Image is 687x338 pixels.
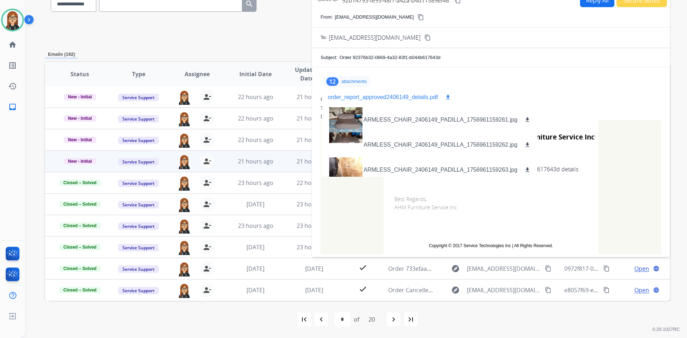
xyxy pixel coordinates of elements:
mat-icon: navigate_next [389,315,398,324]
span: [EMAIL_ADDRESS][DOMAIN_NAME] [467,264,541,273]
span: Closed – Solved [59,201,101,207]
span: 21 hours ago [297,136,332,144]
span: 21 hours ago [297,114,332,122]
div: of [354,315,359,324]
mat-icon: navigate_before [317,315,326,324]
span: New - Initial [64,94,96,100]
span: Closed – Solved [59,180,101,186]
td: Copyright © 2017 Service Technologies Inc | All Rights Reserved. [394,243,588,249]
p: ARMLESS_CHAIR_2406149_PADILLA_1756961159261.jpg [364,116,517,124]
mat-icon: content_copy [603,265,610,272]
mat-icon: check [359,285,367,293]
p: From: [321,14,333,21]
span: Service Support [118,94,159,101]
mat-icon: inbox [8,103,17,111]
div: From: [321,96,661,103]
span: [DATE] [305,265,323,273]
span: Assignee [185,70,210,78]
img: agent-avatar [177,111,191,126]
mat-icon: download [524,167,531,173]
img: agent-avatar [177,219,191,234]
mat-icon: download [524,142,531,148]
p: [EMAIL_ADDRESS][DOMAIN_NAME] [335,14,414,21]
p: To: [321,34,327,41]
p: 0.20.1027RC [652,325,680,334]
mat-icon: content_copy [603,287,610,293]
img: agent-avatar [177,176,191,191]
mat-icon: history [8,82,17,90]
span: Closed – Solved [59,222,101,229]
p: Subject: [321,54,337,61]
p: attachments [341,79,367,84]
img: agent-avatar [177,133,191,148]
img: agent-avatar [177,197,191,212]
span: Initial Date [239,70,272,78]
mat-icon: person_remove [203,243,211,251]
td: Best Regards, AHM Furniture Service Inc [384,184,598,235]
mat-icon: explore [451,264,460,273]
mat-icon: home [8,40,17,49]
mat-icon: download [445,94,451,101]
span: Open [634,286,649,294]
mat-icon: person_remove [203,157,211,166]
span: [DATE] [247,286,264,294]
span: [DATE] [247,200,264,208]
img: agent-avatar [177,90,191,105]
span: Service Support [118,265,159,273]
span: [EMAIL_ADDRESS][DOMAIN_NAME] [329,33,420,42]
div: 20 [363,312,381,327]
span: New - Initial [64,158,96,165]
mat-icon: language [653,287,659,293]
span: Service Support [118,158,159,166]
span: 22 hours ago [238,114,273,122]
mat-icon: person_remove [203,93,211,101]
mat-icon: check [359,263,367,272]
span: [DATE] [305,286,323,294]
mat-icon: person_remove [203,221,211,230]
span: 23 hours ago [297,200,332,208]
span: [EMAIL_ADDRESS][DOMAIN_NAME] [467,286,541,294]
span: Closed – Solved [59,287,101,293]
span: 23 hours ago [238,179,273,187]
span: 0972f817-0983-426b-b0c6-53c3ed1bb40a [564,265,674,273]
span: New - Initial [64,137,96,143]
span: Service Support [118,244,159,251]
img: avatar [3,10,23,30]
div: Date: [321,113,661,120]
mat-icon: person_remove [203,136,211,144]
mat-icon: first_page [300,315,308,324]
mat-icon: person_remove [203,200,211,209]
span: Order 733efaab-82a2-4d5b-b19e-a2e2f5d80d47 [388,265,515,273]
p: order_report_approved2406149_details.pdf [328,93,438,102]
span: Service Support [118,201,159,209]
mat-icon: person_remove [203,264,211,273]
mat-icon: content_copy [418,14,424,20]
span: 21 hours ago [297,93,332,101]
span: 22 hours ago [238,136,273,144]
span: Service Support [118,115,159,123]
mat-icon: explore [451,286,460,294]
span: Updated Date [291,65,323,83]
span: [DATE] [247,265,264,273]
img: agent-avatar [177,283,191,298]
mat-icon: list_alt [8,61,17,70]
div: To: [321,104,661,112]
span: e8057f69-e7c7-4a0a-87e5-fef8a670013f [564,286,668,294]
mat-icon: person_remove [203,286,211,294]
img: agent-avatar [177,240,191,255]
mat-icon: person_remove [203,114,211,123]
span: 22 hours ago [238,93,273,101]
p: ARMLESS_CHAIR_2406149_PADILLA_1756961159262.jpg [364,141,517,149]
span: Service Support [118,137,159,144]
span: Status [70,70,89,78]
span: Service Support [118,180,159,187]
div: 12 [326,77,338,86]
mat-icon: download [524,117,531,123]
span: Closed – Solved [59,265,101,272]
mat-icon: person_remove [203,178,211,187]
mat-icon: content_copy [545,265,551,272]
span: Closed – Solved [59,244,101,250]
mat-icon: language [653,265,659,272]
span: Service Support [118,287,159,294]
span: [DATE] [247,243,264,251]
